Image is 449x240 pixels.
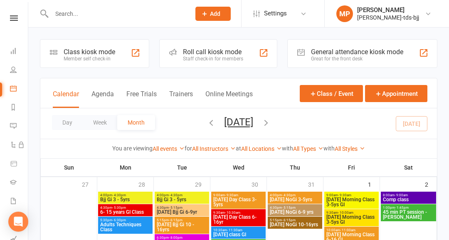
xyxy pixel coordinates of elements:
[357,14,419,21] div: [PERSON_NAME]-tds-bjj
[282,193,296,197] span: - 4:30pm
[8,212,28,232] div: Open Intercom Messenger
[185,145,192,152] strong: for
[213,197,264,207] span: [DATE] Day Class 3-5yrs
[300,85,363,102] button: Class / Event
[213,232,264,237] span: [DATE] class GI
[83,115,117,130] button: Week
[169,236,183,240] span: - 8:00pm
[156,222,207,232] span: [DATE] Bjj Gi 10 - 16yrs
[224,116,253,128] button: [DATE]
[269,206,321,210] span: 4:30pm
[41,159,97,176] th: Sun
[326,228,377,232] span: 10:00am
[91,90,114,108] button: Agenda
[82,177,97,191] div: 27
[323,145,335,152] strong: with
[225,211,240,215] span: - 10:30am
[213,193,264,197] span: 9:00am
[10,42,29,61] a: Dashboard
[210,10,220,17] span: Add
[156,193,207,197] span: 4:00pm
[10,99,29,117] a: Reports
[282,218,296,222] span: - 6:15pm
[395,193,408,197] span: - 9:00am
[323,159,380,176] th: Fri
[326,193,377,197] span: 9:00am
[213,228,264,232] span: 10:30am
[382,197,435,202] span: Comp class
[10,80,29,99] a: Calendar
[183,56,243,62] div: Staff check-in for members
[213,215,264,225] span: [DATE] Day Class 6-16yr
[169,218,183,222] span: - 6:15pm
[169,193,183,197] span: - 4:30pm
[49,8,185,20] input: Search...
[100,193,151,197] span: 4:00pm
[10,61,29,80] a: People
[269,218,321,222] span: 5:15pm
[368,177,380,191] div: 1
[156,218,207,222] span: 5:15pm
[382,210,435,220] span: 45 min PT session - [PERSON_NAME]
[64,48,115,56] div: Class kiosk mode
[225,193,238,197] span: - 9:30am
[138,177,153,191] div: 28
[100,206,151,210] span: 4:30pm
[117,115,155,130] button: Month
[195,7,231,21] button: Add
[156,210,207,215] span: [DATE] Bjj Gi 6-9yr
[335,145,365,152] a: All Styles
[365,85,427,102] button: Appointment
[192,145,236,152] a: All Instructors
[340,228,355,232] span: - 11:00am
[269,193,321,197] span: 4:00pm
[169,206,183,210] span: - 5:15pm
[100,210,151,215] span: 6- 15 years GI Class
[100,222,151,232] span: Adults Techniques Class
[53,90,79,108] button: Calendar
[213,211,264,215] span: 9:30am
[241,145,282,152] a: All Locations
[282,206,296,210] span: - 5:15pm
[112,206,126,210] span: - 5:30pm
[126,90,157,108] button: Free Trials
[282,145,293,152] strong: with
[100,218,151,222] span: 5:30pm
[97,159,154,176] th: Mon
[425,177,437,191] div: 2
[338,211,353,215] span: - 10:00am
[395,206,409,210] span: - 1:45pm
[156,236,207,240] span: 6:30pm
[338,193,351,197] span: - 9:30am
[169,90,193,108] button: Trainers
[210,159,267,176] th: Wed
[153,145,185,152] a: All events
[336,5,353,22] div: MP
[267,159,323,176] th: Thu
[269,222,321,227] span: [DATE] NoGi 10-16yrs
[293,145,323,152] a: All Types
[380,159,437,176] th: Sat
[382,206,435,210] span: 1:00pm
[112,193,126,197] span: - 4:30pm
[154,159,210,176] th: Tue
[205,90,253,108] button: Online Meetings
[195,177,210,191] div: 29
[269,197,321,202] span: [DATE] NoGi 3-5yrs
[236,145,241,152] strong: at
[382,193,435,197] span: 8:00am
[308,177,323,191] div: 31
[100,197,151,202] span: Bjj Gi 3 - 5yrs
[64,56,115,62] div: Member self check-in
[252,177,266,191] div: 30
[269,210,321,215] span: [DATE] NoGi 6-9 yrs
[156,206,207,210] span: 4:30pm
[112,218,126,222] span: - 6:30pm
[326,215,377,225] span: [DATE] Morning Class 3-5ys GI
[52,115,83,130] button: Day
[156,197,207,202] span: Bjj Gi 3 - 5yrs
[311,56,403,62] div: Great for the front desk
[183,48,243,56] div: Roll call kiosk mode
[112,145,153,152] strong: You are viewing
[227,228,242,232] span: - 11:30am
